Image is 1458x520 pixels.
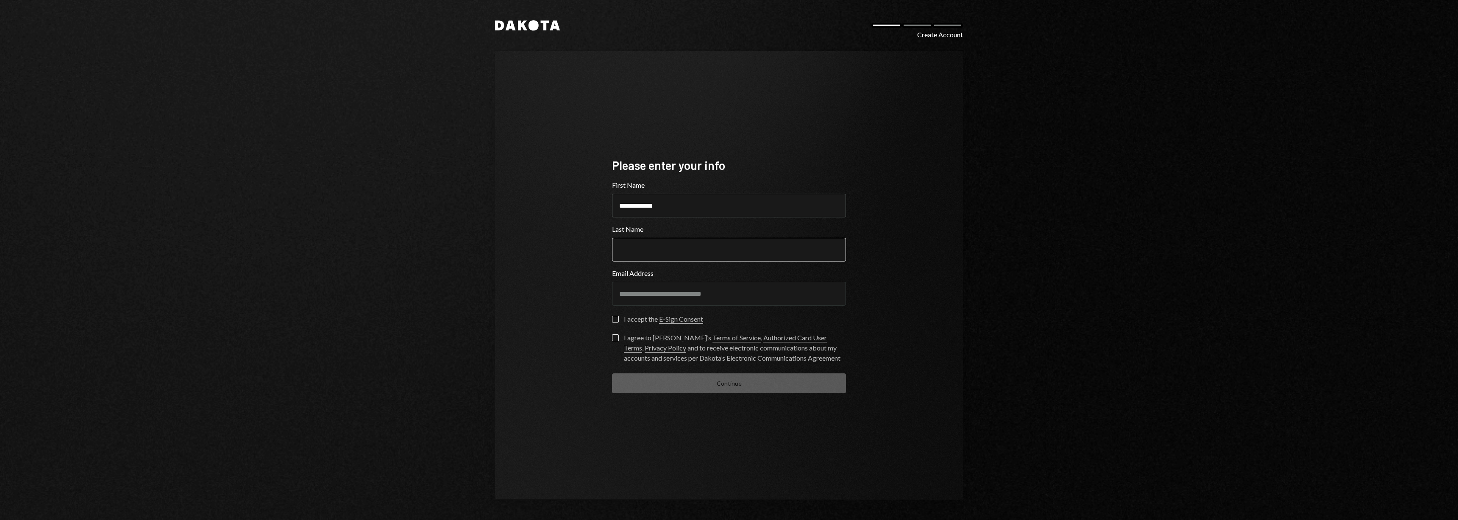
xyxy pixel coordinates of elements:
a: Authorized Card User Terms [624,334,827,353]
a: Privacy Policy [645,344,686,353]
label: First Name [612,180,846,190]
button: I accept the E-Sign Consent [612,316,619,323]
a: E-Sign Consent [659,315,703,324]
a: Terms of Service [712,334,761,342]
div: Create Account [917,30,963,40]
label: Last Name [612,224,846,234]
div: I accept the [624,314,703,324]
div: Please enter your info [612,157,846,174]
button: I agree to [PERSON_NAME]’s Terms of Service, Authorized Card User Terms, Privacy Policy and to re... [612,334,619,341]
label: Email Address [612,268,846,278]
div: I agree to [PERSON_NAME]’s , , and to receive electronic communications about my accounts and ser... [624,333,846,363]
